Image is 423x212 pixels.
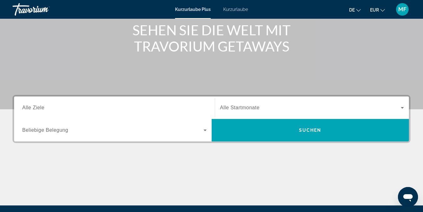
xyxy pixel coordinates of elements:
a: Kurzurlaube Plus [175,7,211,12]
font: Beliebige Belegung [22,127,68,133]
font: Suchen [299,128,322,133]
button: Währung ändern [370,5,385,14]
button: Sprache ändern [349,5,361,14]
button: Suchen [212,119,409,141]
iframe: Schaltfläche zum Öffnen des Messaging-Fensters [398,187,418,207]
font: MF [398,6,406,12]
font: EUR [370,7,379,12]
div: Such-Widget [14,96,409,141]
font: de [349,7,355,12]
font: Alle Startmonate [220,105,260,110]
font: Alle Ziele [22,105,44,110]
a: Travorium [13,1,75,17]
font: SEHEN SIE DIE WELT MIT TRAVORIUM GETAWAYS [132,22,291,54]
button: Benutzermenü [394,3,410,16]
a: Kurzurlaube [223,7,248,12]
